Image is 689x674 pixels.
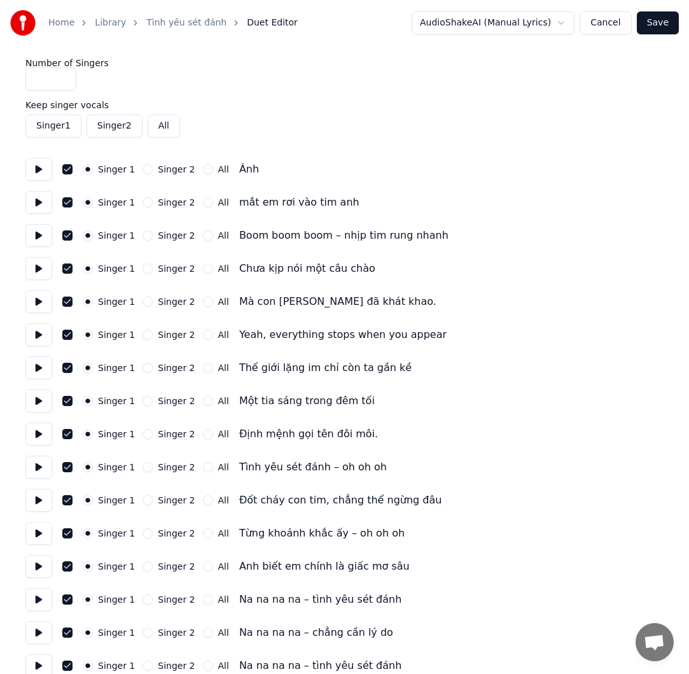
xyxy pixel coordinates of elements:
label: All [218,562,229,571]
label: Singer 2 [158,496,195,505]
label: Singer 2 [158,198,195,207]
div: Thế giới lặng im chỉ còn ta gần kề [239,360,412,376]
a: Library [95,17,126,29]
label: Singer 2 [158,264,195,273]
label: Singer 1 [98,165,135,174]
button: Cancel [580,11,631,34]
div: Open chat [636,623,674,661]
label: All [218,330,229,339]
label: Singer 1 [98,297,135,306]
div: Na na na na – chẳng cần lý do [239,625,393,640]
label: All [218,231,229,240]
label: All [218,628,229,637]
label: Keep singer vocals [25,101,664,109]
label: Singer 1 [98,363,135,372]
label: Singer 1 [98,231,135,240]
label: Singer 2 [158,231,195,240]
div: Yeah, everything stops when you appear [239,327,447,342]
label: Number of Singers [25,59,664,67]
label: All [218,661,229,670]
label: Singer 2 [158,397,195,405]
label: All [218,463,229,472]
label: All [218,595,229,604]
a: Tình yêu sét đánh [146,17,226,29]
label: Singer 1 [98,529,135,538]
a: Home [48,17,74,29]
button: Singer2 [87,115,143,137]
div: Boom boom boom – nhịp tim rung nhanh [239,228,449,243]
label: All [218,264,229,273]
label: Singer 2 [158,165,195,174]
label: All [218,363,229,372]
div: Anh biết em chính là giấc mơ sâu [239,559,410,574]
label: All [218,397,229,405]
label: All [218,496,229,505]
label: Singer 2 [158,463,195,472]
div: mắt em rơi vào tim anh [239,195,359,210]
label: All [218,430,229,439]
label: All [218,198,229,207]
label: Singer 2 [158,297,195,306]
label: Singer 1 [98,198,135,207]
div: Từng khoảnh khắc ấy – oh oh oh [239,526,405,541]
div: Mà con [PERSON_NAME] đã khát khao. [239,294,436,309]
label: Singer 1 [98,264,135,273]
label: Singer 2 [158,661,195,670]
div: Một tia sáng trong đêm tối [239,393,375,409]
label: Singer 2 [158,430,195,439]
label: Singer 2 [158,628,195,637]
label: Singer 1 [98,430,135,439]
div: Định mệnh gọi tên đôi môi. [239,426,378,442]
nav: breadcrumb [48,17,298,29]
div: Ánh [239,162,259,177]
label: Singer 2 [158,363,195,372]
label: All [218,165,229,174]
label: Singer 1 [98,463,135,472]
div: Đốt cháy con tim, chẳng thể ngừng đâu [239,493,442,508]
label: Singer 2 [158,330,195,339]
div: Chưa kịp nói một câu chào [239,261,375,276]
label: All [218,297,229,306]
div: Tình yêu sét đánh – oh oh oh [239,460,387,475]
span: Duet Editor [247,17,298,29]
label: Singer 1 [98,595,135,604]
label: Singer 2 [158,529,195,538]
label: Singer 1 [98,397,135,405]
button: Save [637,11,679,34]
label: Singer 1 [98,562,135,571]
img: youka [10,10,36,36]
div: Na na na na – tình yêu sét đánh [239,592,401,607]
label: Singer 1 [98,330,135,339]
label: Singer 2 [158,595,195,604]
label: Singer 2 [158,562,195,571]
button: Singer1 [25,115,81,137]
label: Singer 1 [98,628,135,637]
label: Singer 1 [98,661,135,670]
label: Singer 1 [98,496,135,505]
button: All [148,115,180,137]
div: Na na na na – tình yêu sét đánh [239,658,401,673]
label: All [218,529,229,538]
